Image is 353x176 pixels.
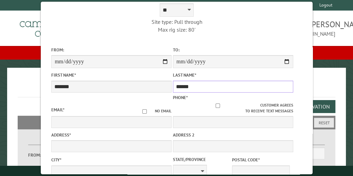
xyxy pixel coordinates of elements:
[51,157,172,163] label: City
[175,103,260,108] input: Customer agrees to receive text messages
[18,79,335,97] h1: Reservations
[51,72,172,78] label: First Name
[173,102,293,114] label: Customer agrees to receive text messages
[173,72,293,78] label: Last Name
[173,95,188,100] label: Phone
[51,132,172,138] label: Address
[173,156,231,163] label: State/Province
[18,13,103,40] img: Campground Commander
[177,19,336,38] span: [PERSON_NAME]-[GEOGRAPHIC_DATA][PERSON_NAME] [EMAIL_ADDRESS][DOMAIN_NAME]
[134,108,172,114] label: No email
[314,118,334,128] button: Reset
[18,116,335,129] h2: Filters
[116,18,236,26] div: Site type: Pull through
[51,47,172,53] label: From:
[134,109,155,114] input: No email
[173,47,293,53] label: To:
[28,137,101,145] label: Dates
[232,157,290,163] label: Postal Code
[28,152,46,158] label: From:
[51,107,65,113] label: Email
[116,26,236,33] div: Max rig size: 80'
[173,132,293,138] label: Address 2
